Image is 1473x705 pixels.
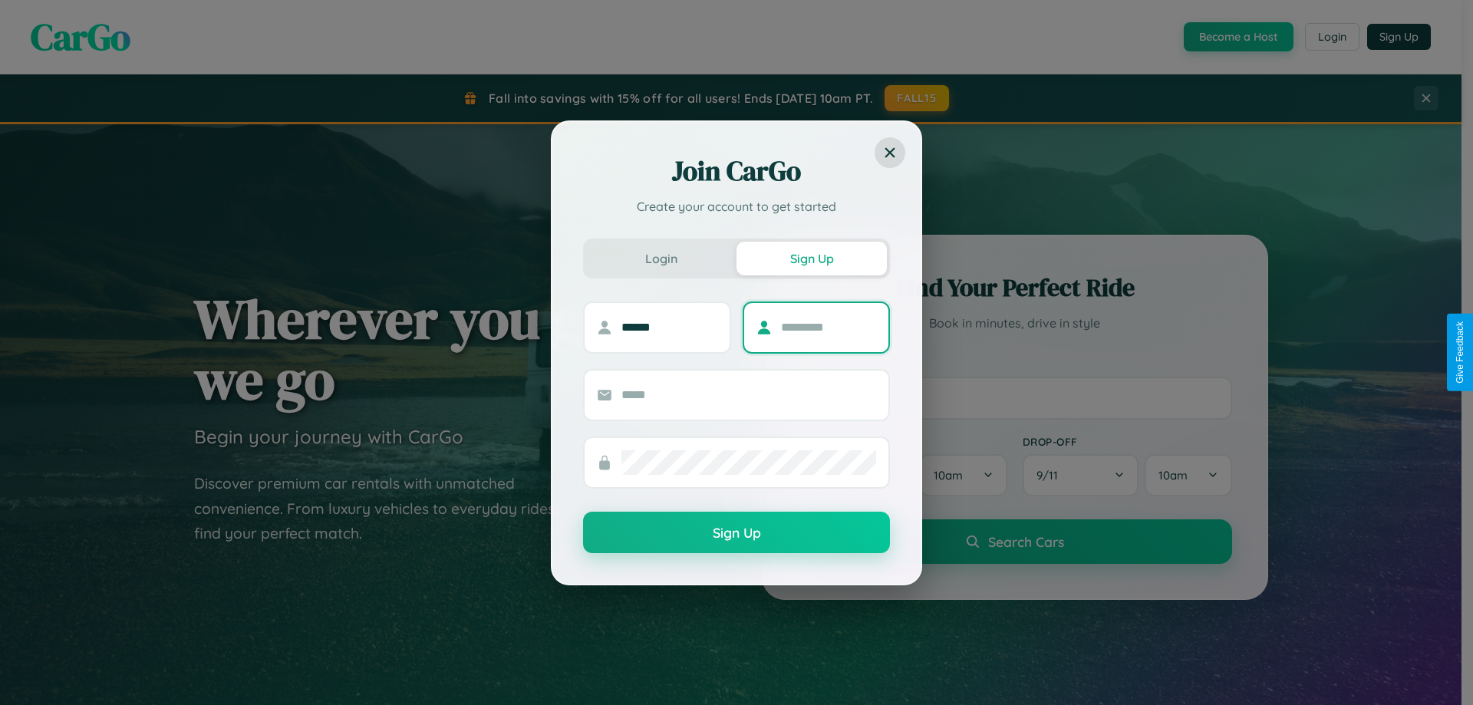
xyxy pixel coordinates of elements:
[583,512,890,553] button: Sign Up
[736,242,887,275] button: Sign Up
[1455,321,1465,384] div: Give Feedback
[583,197,890,216] p: Create your account to get started
[586,242,736,275] button: Login
[583,153,890,189] h2: Join CarGo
